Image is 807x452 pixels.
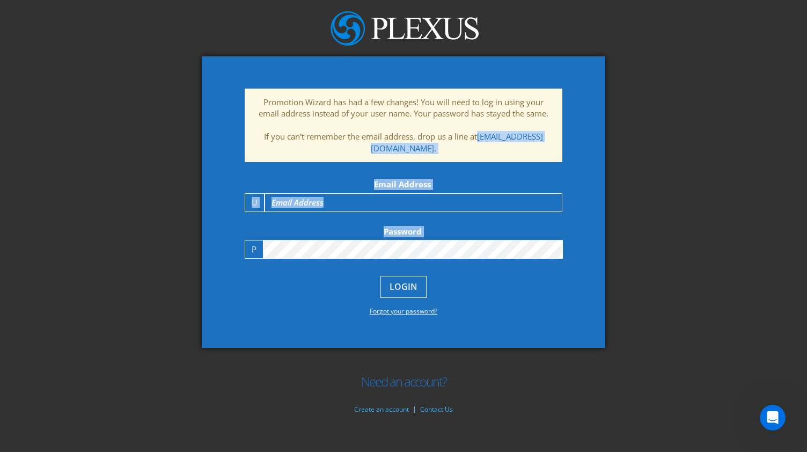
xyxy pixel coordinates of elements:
[265,193,562,212] input: Email Address
[390,281,417,293] span: Login
[384,226,422,237] span: Password
[245,240,263,259] span: P
[245,193,265,212] span: U
[760,405,786,431] iframe: Intercom live chat
[264,131,477,142] span: If you can't remember the email address, drop us a line at
[259,97,548,119] span: Promotion Wizard has had a few changes! You will need to log in using your email address instead ...
[370,307,437,316] a: Forgot your password?
[354,406,415,413] a: Create an account
[374,179,431,189] span: Email Address
[434,143,436,154] span: .
[371,131,543,153] a: [EMAIL_ADDRESS][DOMAIN_NAME]
[361,375,446,389] h1: Need an account?
[420,406,453,413] a: Contact Us
[380,276,427,298] button: Login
